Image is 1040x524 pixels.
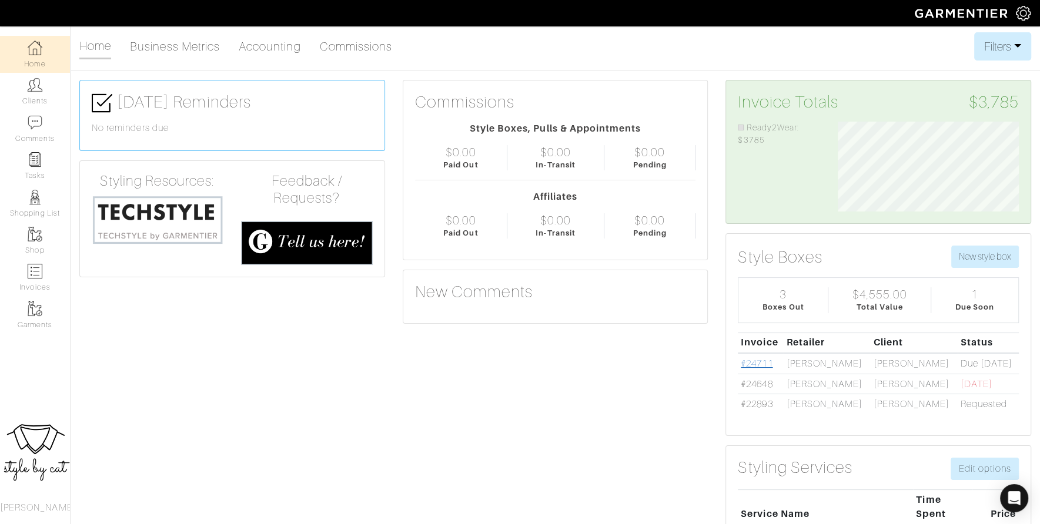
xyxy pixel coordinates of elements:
[540,145,571,159] div: $0.00
[130,35,220,58] a: Business Metrics
[738,458,852,478] h3: Styling Services
[738,92,1019,112] h3: Invoice Totals
[28,78,42,92] img: clients-icon-6bae9207a08558b7cb47a8932f037763ab4055f8c8b6bfacd5dc20c3e0201464.png
[446,145,476,159] div: $0.00
[958,394,1019,414] td: Requested
[951,246,1019,268] button: New style box
[92,194,223,245] img: techstyle-93310999766a10050dc78ceb7f971a75838126fd19372ce40ba20cdf6a89b94b.png
[784,394,871,414] td: [PERSON_NAME]
[415,92,515,112] h3: Commissions
[738,247,822,267] h3: Style Boxes
[633,227,667,239] div: Pending
[958,332,1019,353] th: Status
[415,190,696,204] div: Affiliates
[79,34,111,59] a: Home
[320,35,393,58] a: Commissions
[763,301,804,313] div: Boxes Out
[871,332,958,353] th: Client
[784,332,871,353] th: Retailer
[536,159,576,170] div: In-Transit
[239,35,301,58] a: Accounting
[856,301,903,313] div: Total Value
[633,159,667,170] div: Pending
[738,332,784,353] th: Invoice
[741,399,773,409] a: #22893
[961,379,992,389] span: [DATE]
[28,301,42,316] img: garments-icon-b7da505a4dc4fd61783c78ac3ca0ef83fa9d6f193b1c9dc38574b1d14d53ca28.png
[741,379,773,389] a: #24648
[28,190,42,204] img: stylists-icon-eb353228a002819b7ec25b43dbf5f0378dd9e0616d9560372ff212230b889e62.png
[415,122,696,136] div: Style Boxes, Pulls & Appointments
[971,287,978,301] div: 1
[536,227,576,239] div: In-Transit
[871,353,958,374] td: [PERSON_NAME]
[92,93,112,113] img: check-box-icon-36a4915ff3ba2bd8f6e4f29bc755bb66becd62c870f447fc0dd1365fcfddab58.png
[738,122,820,147] li: Ready2Wear: $3785
[1000,484,1028,512] div: Open Intercom Messenger
[871,394,958,414] td: [PERSON_NAME]
[634,145,665,159] div: $0.00
[446,213,476,227] div: $0.00
[784,353,871,374] td: [PERSON_NAME]
[28,227,42,241] img: garments-icon-b7da505a4dc4fd61783c78ac3ca0ef83fa9d6f193b1c9dc38574b1d14d53ca28.png
[958,353,1019,374] td: Due [DATE]
[784,374,871,394] td: [PERSON_NAME]
[241,173,373,207] h4: Feedback / Requests?
[28,115,42,130] img: comment-icon-a0a6a9ef722e966f86d9cbdc48e553b5cf19dbc54f86b18d962a5391bc8f6eb6.png
[1016,6,1031,21] img: gear-icon-white-bd11855cb880d31180b6d7d6211b90ccbf57a29d726f0c71d8c61bd08dd39cc2.png
[974,32,1031,61] button: Filters
[969,92,1019,112] span: $3,785
[443,227,478,239] div: Paid Out
[780,287,787,301] div: 3
[92,123,373,134] h6: No reminders due
[909,3,1016,23] img: garmentier-logo-header-white-b43fb05a5012e4ada735d5af1a66efaba907eab6374d6393d1fbf88cb4ef424d.png
[951,458,1019,480] a: Edit options
[28,152,42,167] img: reminder-icon-8004d30b9f0a5d33ae49ab947aed9ed385cf756f9e5892f1edd6e32f2345188e.png
[741,358,773,369] a: #24711
[92,92,373,113] h3: [DATE] Reminders
[28,264,42,278] img: orders-icon-0abe47150d42831381b5fb84f609e132dff9fe21cb692f30cb5eec754e2cba89.png
[540,213,571,227] div: $0.00
[955,301,994,313] div: Due Soon
[241,221,373,265] img: feedback_requests-3821251ac2bd56c73c230f3229a5b25d6eb027adea667894f41107c140538ee0.png
[852,287,907,301] div: $4,555.00
[92,173,223,190] h4: Styling Resources:
[28,41,42,55] img: dashboard-icon-dbcd8f5a0b271acd01030246c82b418ddd0df26cd7fceb0bd07c9910d44c42f6.png
[443,159,478,170] div: Paid Out
[871,374,958,394] td: [PERSON_NAME]
[634,213,665,227] div: $0.00
[415,282,696,302] h3: New Comments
